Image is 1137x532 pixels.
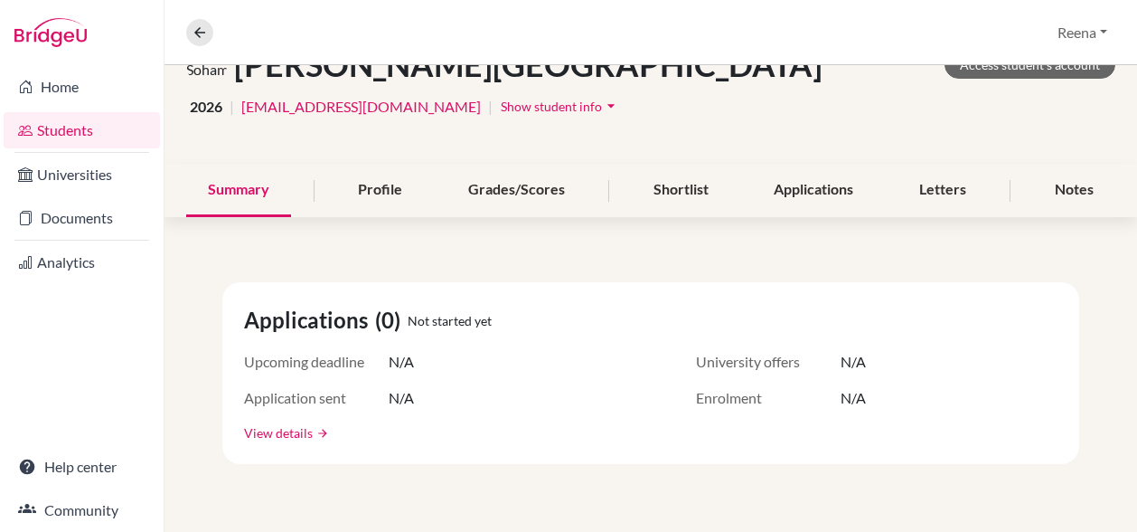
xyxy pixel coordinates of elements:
[230,96,234,118] span: |
[389,351,414,373] span: N/A
[752,164,875,217] div: Applications
[841,351,866,373] span: N/A
[4,157,160,193] a: Universities
[186,164,291,217] div: Summary
[632,164,730,217] div: Shortlist
[389,387,414,409] span: N/A
[696,351,841,373] span: University offers
[4,112,160,148] a: Students
[408,311,492,330] span: Not started yet
[336,164,424,217] div: Profile
[14,18,87,47] img: Bridge-U
[244,304,375,337] span: Applications
[944,51,1115,79] a: Access student's account
[190,96,222,118] span: 2026
[4,492,160,528] a: Community
[1033,164,1115,217] div: Notes
[4,244,160,280] a: Analytics
[501,99,602,114] span: Show student info
[244,423,313,442] a: View details
[446,164,587,217] div: Grades/Scores
[4,200,160,236] a: Documents
[241,96,481,118] a: [EMAIL_ADDRESS][DOMAIN_NAME]
[488,96,493,118] span: |
[4,449,160,485] a: Help center
[375,304,408,337] span: (0)
[4,69,160,105] a: Home
[186,44,227,85] img: Soham Sanghvi's avatar
[1049,15,1115,50] button: Reena
[234,45,822,84] h1: [PERSON_NAME][GEOGRAPHIC_DATA]
[602,97,620,115] i: arrow_drop_down
[897,164,988,217] div: Letters
[244,387,389,409] span: Application sent
[696,387,841,409] span: Enrolment
[841,387,866,409] span: N/A
[313,427,329,440] a: arrow_forward
[500,92,621,120] button: Show student infoarrow_drop_down
[244,351,389,373] span: Upcoming deadline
